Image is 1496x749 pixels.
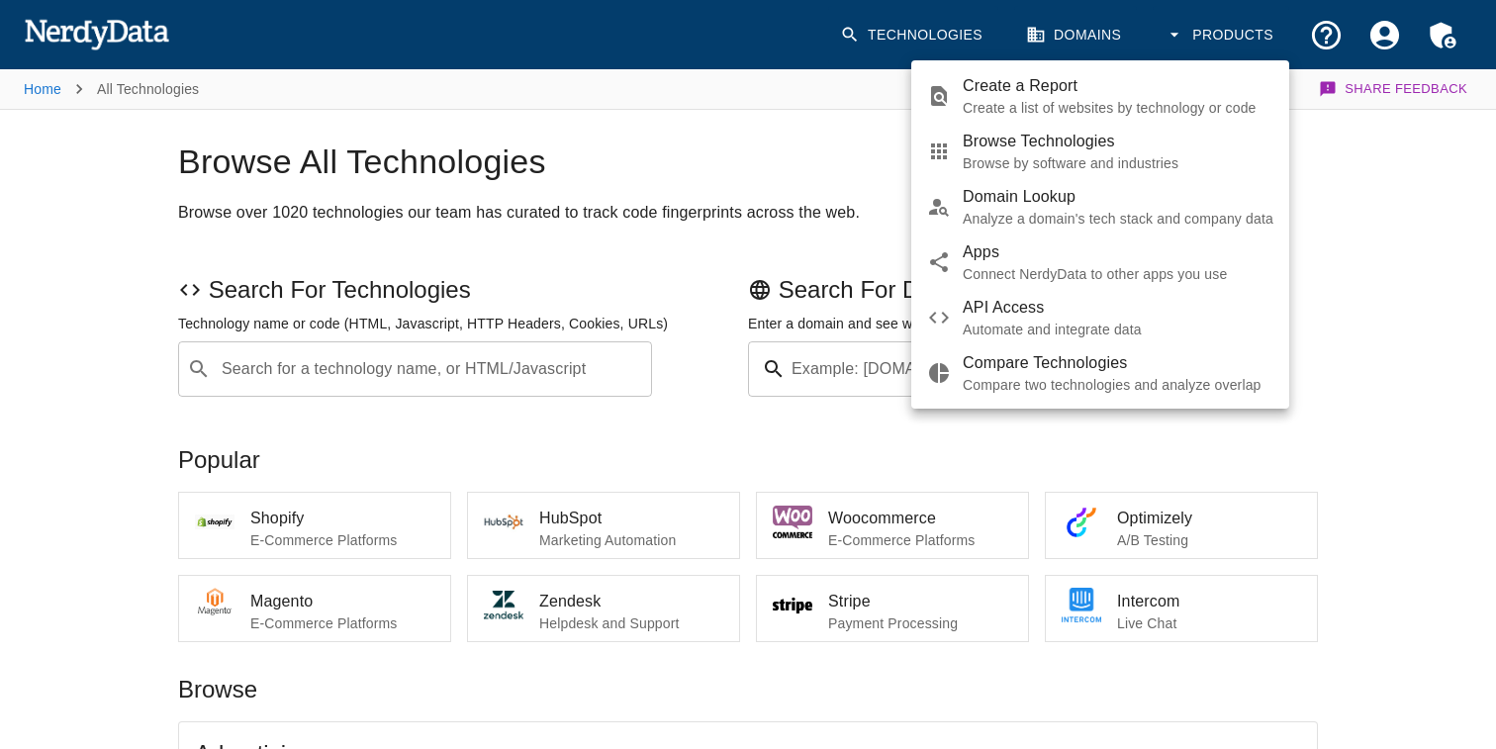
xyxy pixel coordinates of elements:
p: Automate and integrate data [963,320,1273,339]
span: Browse Technologies [963,130,1273,153]
span: API Access [963,296,1273,320]
span: Domain Lookup [963,185,1273,209]
p: Compare two technologies and analyze overlap [963,375,1273,395]
p: Create a list of websites by technology or code [963,98,1273,118]
span: Apps [963,240,1273,264]
span: Compare Technologies [963,351,1273,375]
p: Browse by software and industries [963,153,1273,173]
span: Create a Report [963,74,1273,98]
p: Connect NerdyData to other apps you use [963,264,1273,284]
p: Analyze a domain's tech stack and company data [963,209,1273,229]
